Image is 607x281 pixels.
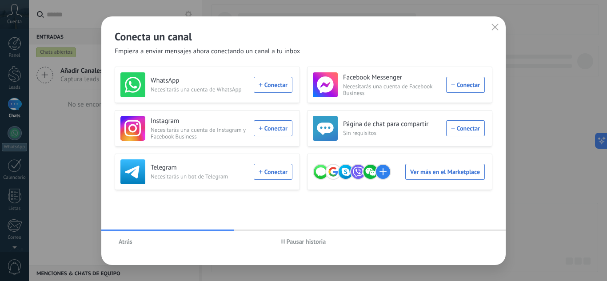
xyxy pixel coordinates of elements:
[151,76,248,85] h3: WhatsApp
[151,127,248,140] span: Necesitarás una cuenta de Instagram y Facebook Business
[115,30,492,44] h2: Conecta un canal
[343,120,441,129] h3: Página de chat para compartir
[343,73,441,82] h3: Facebook Messenger
[115,47,300,56] span: Empieza a enviar mensajes ahora conectando un canal a tu inbox
[119,238,132,245] span: Atrás
[151,86,248,93] span: Necesitarás una cuenta de WhatsApp
[115,235,136,248] button: Atrás
[277,235,330,248] button: Pausar historia
[287,238,326,245] span: Pausar historia
[151,173,248,180] span: Necesitarás un bot de Telegram
[343,130,441,136] span: Sin requisitos
[343,83,441,96] span: Necesitarás una cuenta de Facebook Business
[151,117,248,126] h3: Instagram
[151,163,248,172] h3: Telegram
